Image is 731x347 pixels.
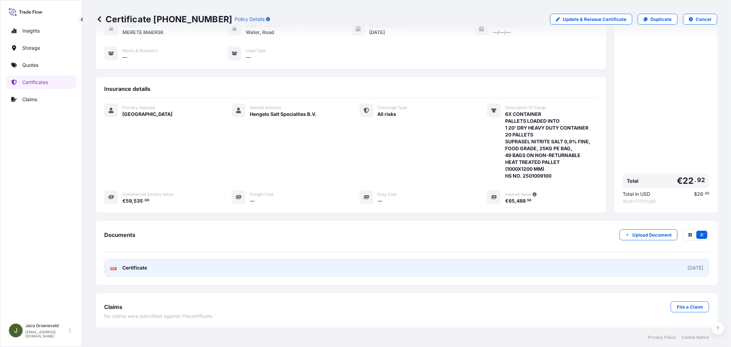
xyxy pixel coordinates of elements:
p: Cancel [696,16,711,23]
span: Commercial Invoice Value [122,192,173,197]
p: Certificates [22,79,48,86]
span: — [122,54,127,61]
span: 6X CONTAINER PALLETS LOADED INTO 1 20' DRY HEAVY DUTY CONTAINER 20 PALLETS SUPRASEL NITRITE SALT ... [505,111,590,179]
span: Insured Value [505,192,531,197]
span: 50 [527,199,532,202]
span: Claims [104,303,122,310]
span: 59 [126,199,132,203]
a: Claims [6,93,76,106]
button: Cancel [683,14,717,25]
p: Insights [22,27,40,34]
span: Load Type [246,48,266,53]
span: € [677,177,683,185]
span: , [515,199,516,203]
a: Certificates [6,75,76,89]
a: Duplicate [638,14,678,25]
span: Primary Assured [122,105,155,110]
span: 98 [705,192,709,195]
span: 92 [697,178,705,182]
span: Insurance details [104,85,150,92]
span: Total in USD [623,191,650,198]
a: File a Claim [671,301,709,312]
span: J [14,327,17,334]
span: 535 [134,199,143,203]
p: Certificate [PHONE_NUMBER] [96,14,232,25]
p: [EMAIL_ADDRESS][DOMAIN_NAME] [25,330,68,338]
span: Description Of Cargo [505,105,546,110]
a: PDFCertificate[DATE] [104,259,709,277]
span: Total [627,178,638,184]
a: Update & Reissue Certificate [550,14,632,25]
span: [GEOGRAPHIC_DATA] [122,111,172,118]
p: Upload Document [632,231,672,238]
a: Storage [6,41,76,55]
span: Duty Cost [378,192,397,197]
span: . [143,199,144,202]
p: Quotes [22,62,38,69]
span: All risks [378,111,397,118]
span: € [505,199,509,203]
span: Freight Cost [250,192,273,197]
p: Update & Reissue Certificate [563,16,626,23]
p: Claims [22,96,37,103]
span: 488 [516,199,526,203]
span: 1 EUR = 1.1771 USD [623,199,709,204]
span: . [704,192,705,195]
span: Coverage Type [378,105,407,110]
span: Documents [104,231,135,238]
span: Hengelo Salt Specialties B.V. [250,111,317,118]
a: Insights [6,24,76,38]
p: Storage [22,45,40,51]
span: 22 [683,177,694,185]
a: Cookie Notice [682,335,709,340]
span: — [246,54,251,61]
span: — [378,198,382,204]
span: Named Assured [250,105,281,110]
span: — [250,198,255,204]
span: € [122,199,126,203]
span: Marks & Numbers [122,48,157,53]
span: . [526,199,527,202]
div: [DATE] [687,264,703,271]
a: Quotes [6,58,76,72]
text: PDF [111,267,116,270]
button: Upload Document [620,229,678,240]
span: , [132,199,134,203]
span: No claims were submitted against this certificate . [104,313,214,320]
span: 26 [697,192,703,196]
p: Duplicate [650,16,672,23]
a: Privacy Policy [648,335,676,340]
p: File a Claim [677,303,703,310]
span: Certificate [122,264,147,271]
span: $ [694,192,697,196]
span: . [695,178,697,182]
p: Jaco Groeneveld [25,323,68,328]
span: 65 [509,199,515,203]
p: Policy Details [235,16,265,23]
span: 00 [145,199,149,202]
